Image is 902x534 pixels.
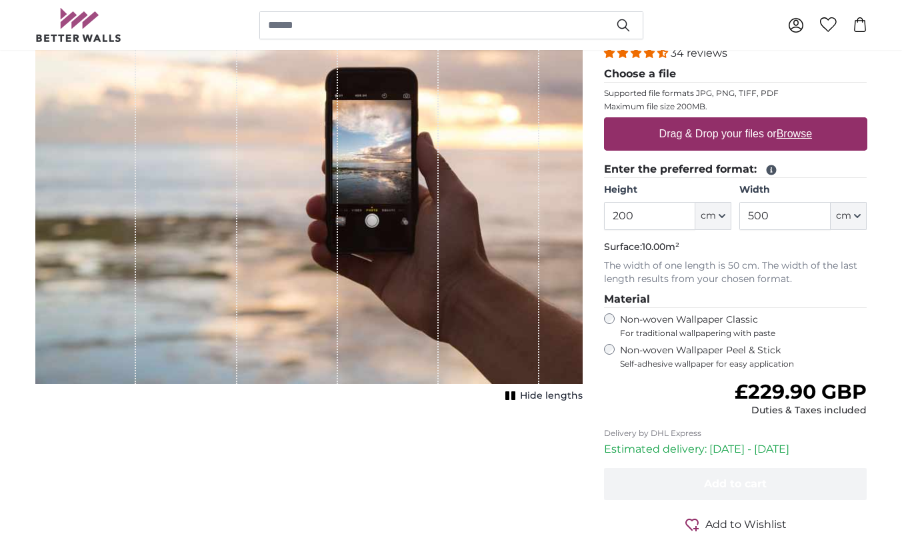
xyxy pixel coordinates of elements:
span: cm [836,209,851,223]
label: Non-woven Wallpaper Peel & Stick [620,344,867,369]
button: cm [831,202,867,230]
span: £229.90 GBP [735,379,867,404]
div: Duties & Taxes included [735,404,867,417]
u: Browse [777,128,812,139]
legend: Choose a file [604,66,867,83]
p: Estimated delivery: [DATE] - [DATE] [604,441,867,457]
span: 10.00m² [642,241,679,253]
span: 4.32 stars [604,47,671,59]
label: Non-woven Wallpaper Classic [620,313,867,339]
button: Add to Wishlist [604,516,867,533]
span: Add to Wishlist [705,517,787,533]
p: The width of one length is 50 cm. The width of the last length results from your chosen format. [604,259,867,286]
label: Width [739,183,867,197]
p: Surface: [604,241,867,254]
p: Delivery by DHL Express [604,428,867,439]
span: cm [701,209,716,223]
span: For traditional wallpapering with paste [620,328,867,339]
label: Height [604,183,731,197]
button: cm [695,202,731,230]
span: 34 reviews [671,47,727,59]
p: Maximum file size 200MB. [604,101,867,112]
legend: Enter the preferred format: [604,161,867,178]
span: Hide lengths [520,389,583,403]
span: Self-adhesive wallpaper for easy application [620,359,867,369]
button: Add to cart [604,468,867,500]
span: Add to cart [704,477,767,490]
label: Drag & Drop your files or [653,121,817,147]
p: Supported file formats JPG, PNG, TIFF, PDF [604,88,867,99]
img: Betterwalls [35,8,122,42]
button: Hide lengths [501,387,583,405]
legend: Material [604,291,867,308]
